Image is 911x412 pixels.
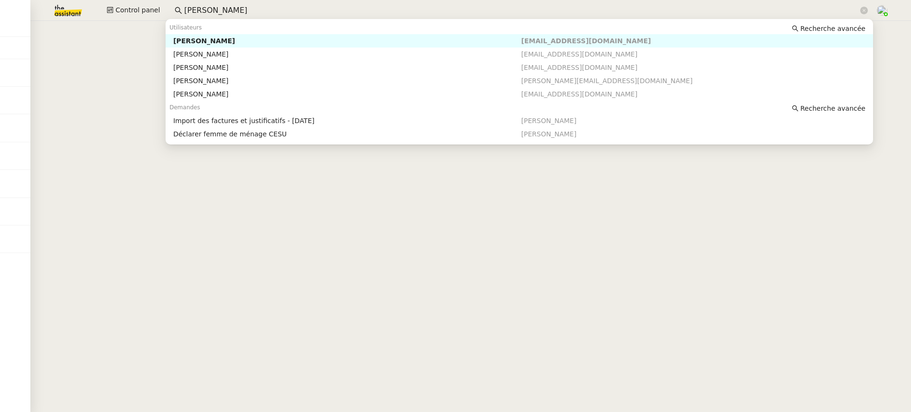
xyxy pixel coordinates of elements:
div: [PERSON_NAME] [173,37,521,45]
div: [PERSON_NAME] [173,90,521,98]
span: Recherche avancée [800,104,865,113]
span: [PERSON_NAME] [521,130,576,138]
span: [EMAIL_ADDRESS][DOMAIN_NAME] [521,50,638,58]
img: users%2FyQfMwtYgTqhRP2YHWHmG2s2LYaD3%2Favatar%2Fprofile-pic.png [877,5,887,16]
span: [EMAIL_ADDRESS][DOMAIN_NAME] [521,37,651,45]
div: Déclarer femme de ménage CESU [173,130,521,138]
span: Utilisateurs [169,24,202,31]
button: Control panel [101,4,166,17]
span: [EMAIL_ADDRESS][DOMAIN_NAME] [521,64,638,71]
div: Import des factures et justificatifs - [DATE] [173,116,521,125]
span: Recherche avancée [800,24,865,33]
div: [PERSON_NAME] [173,50,521,58]
span: Demandes [169,104,200,111]
div: [PERSON_NAME] [173,77,521,85]
span: [PERSON_NAME][EMAIL_ADDRESS][DOMAIN_NAME] [521,77,693,85]
span: Control panel [115,5,160,16]
span: [PERSON_NAME] [521,117,576,125]
span: [EMAIL_ADDRESS][DOMAIN_NAME] [521,90,638,98]
input: Rechercher [184,4,858,17]
div: [PERSON_NAME] [173,63,521,72]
